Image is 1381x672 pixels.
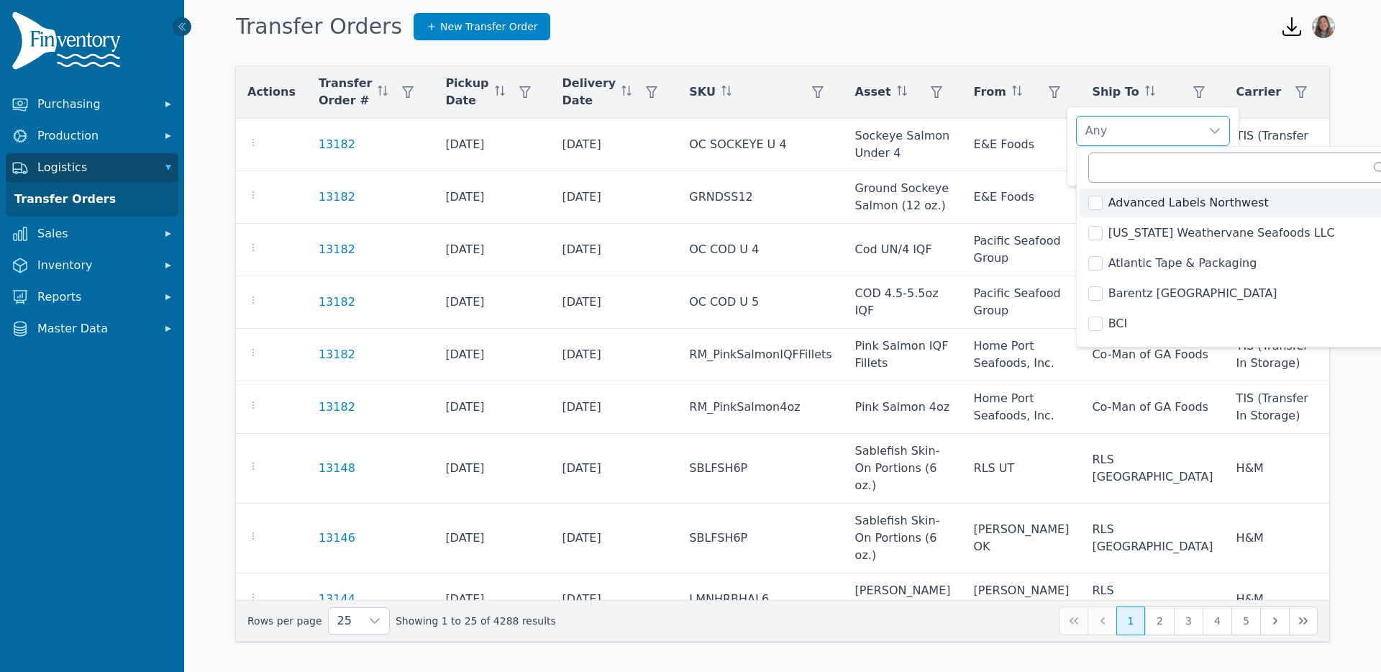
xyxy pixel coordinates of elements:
td: RLS [GEOGRAPHIC_DATA] [1080,573,1224,626]
td: [DATE] [551,224,678,276]
td: [PERSON_NAME] Halibut (6 oz.) [844,573,962,626]
button: Master Data [6,314,178,343]
span: New Transfer Order [440,19,538,34]
span: Pickup Date [445,75,488,109]
td: Ground Sockeye Salmon (12 oz.) [844,171,962,224]
td: Pink Salmon 4oz [844,381,962,434]
span: Bellingham Cold Storage [1108,345,1251,363]
button: Production [6,122,178,150]
a: 13146 [319,530,355,547]
span: [US_STATE] Weathervane Seafoods LLC [1108,224,1335,242]
button: Reports [6,283,178,312]
a: 13182 [319,294,355,311]
td: SBLFSH6P [678,434,843,504]
button: Page 1 [1116,607,1145,635]
td: OC SOCKEYE U 4 [678,119,843,171]
td: RLS UT [962,434,1081,504]
td: Co-Man of GA Foods [1080,381,1224,434]
td: [DATE] [551,329,678,381]
td: [DATE] [434,381,550,434]
span: Actions [247,83,296,101]
td: [DATE] [551,119,678,171]
td: RM_PinkSalmonIQFFillets [678,329,843,381]
span: Ship To [1092,83,1139,101]
td: [PERSON_NAME] FL [962,573,1081,626]
span: Reports [37,289,152,306]
span: Transfer Order # [319,75,372,109]
td: [DATE] [551,573,678,626]
button: Purchasing [6,90,178,119]
td: Pink Salmon IQF Fillets [844,329,962,381]
h1: Transfer Orders [236,14,402,40]
td: OC COD U 4 [678,224,843,276]
span: Production [37,127,152,145]
button: Logistics [6,153,178,182]
td: [DATE] [551,504,678,573]
td: Home Port Seafoods, Inc. [962,381,1081,434]
td: TIS (Transfer In Storage) [1225,381,1328,434]
span: Barentz [GEOGRAPHIC_DATA] [1108,285,1277,302]
button: Sales [6,219,178,248]
a: 13182 [319,189,355,206]
td: [PERSON_NAME] OK [962,504,1081,573]
button: Page 4 [1203,607,1231,635]
td: Cod UN/4 IQF [844,224,962,276]
span: Purchasing [37,96,152,113]
td: [DATE] [434,434,550,504]
a: Transfer Orders [9,185,176,214]
td: COD 4.5-5.5oz IQF [844,276,962,329]
td: Sablefish Skin-On Portions (6 oz.) [844,504,962,573]
td: OC COD U 5 [678,276,843,329]
td: H&M [1225,573,1328,626]
td: [DATE] [434,171,550,224]
td: Pacific Seafood Group [962,224,1081,276]
td: [DATE] [551,276,678,329]
td: [DATE] [551,171,678,224]
a: 13144 [319,591,355,608]
button: Inventory [6,251,178,280]
span: Rows per page [329,608,360,634]
span: Sales [37,225,152,242]
td: Sockeye Salmon Under 4 [844,119,962,171]
td: TIS (Transfer In Storage) [1225,329,1328,381]
a: 13182 [319,346,355,363]
a: 13148 [319,460,355,477]
td: [DATE] [434,224,550,276]
td: LMNHRBHAL6 [678,573,843,626]
td: RLS [GEOGRAPHIC_DATA] [1080,504,1224,573]
td: [DATE] [434,573,550,626]
a: 13182 [319,136,355,153]
a: New Transfer Order [414,13,550,40]
button: Next Page [1260,607,1289,635]
button: Page 3 [1174,607,1203,635]
td: RLS [GEOGRAPHIC_DATA] [1080,434,1224,504]
span: SKU [689,83,716,101]
td: [DATE] [551,434,678,504]
td: Pacific Seafood Group [962,276,1081,329]
button: Page 2 [1145,607,1174,635]
td: [DATE] [434,329,550,381]
span: Atlantic Tape & Packaging [1108,255,1257,272]
button: Page 5 [1231,607,1260,635]
td: [DATE] [434,504,550,573]
img: Bernice Wang [1312,15,1335,38]
img: Finventory [12,12,127,76]
span: Delivery Date [562,75,616,109]
td: E&E Foods [962,171,1081,224]
span: BCI [1108,315,1128,332]
span: From [974,83,1006,101]
td: [DATE] [434,276,550,329]
td: H&M [1225,434,1328,504]
td: Home Port Seafoods, Inc. [962,329,1081,381]
td: Sablefish Skin-On Portions (6 oz.) [844,434,962,504]
td: RM_PinkSalmon4oz [678,381,843,434]
button: Last Page [1289,607,1318,635]
span: Showing 1 to 25 of 4288 results [396,614,556,628]
a: 13182 [319,399,355,416]
td: SBLFSH6P [678,504,843,573]
td: [DATE] [434,119,550,171]
span: Advanced Labels Northwest [1108,194,1269,212]
td: Co-Man of GA Foods [1080,329,1224,381]
td: [DATE] [551,381,678,434]
span: Inventory [37,257,152,274]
